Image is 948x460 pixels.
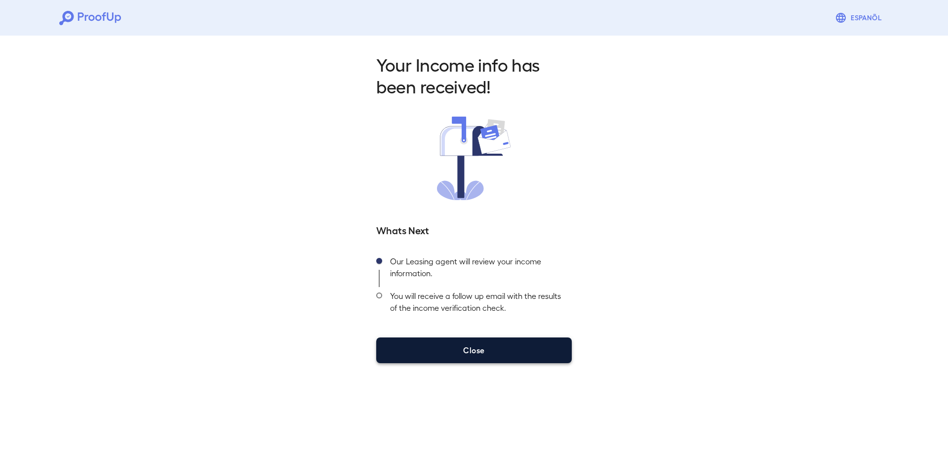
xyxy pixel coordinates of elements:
[437,117,511,200] img: received.svg
[382,287,572,322] div: You will receive a follow up email with the results of the income verification check.
[382,252,572,287] div: Our Leasing agent will review your income information.
[376,337,572,363] button: Close
[831,8,889,28] button: Espanõl
[376,53,572,97] h2: Your Income info has been received!
[376,223,572,237] h5: Whats Next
